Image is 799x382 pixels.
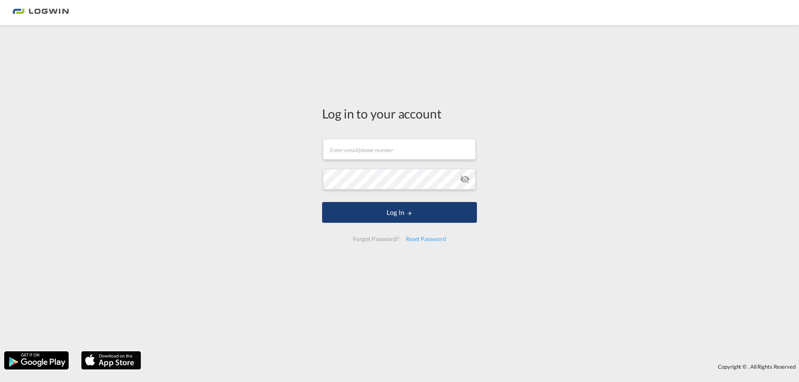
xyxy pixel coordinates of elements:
img: google.png [3,350,69,370]
div: Reset Password [402,232,449,246]
div: Copyright © . All Rights Reserved [145,360,799,374]
button: LOGIN [322,202,477,223]
img: 2761ae10d95411efa20a1f5e0282d2d7.png [12,3,69,22]
div: Log in to your account [322,105,477,122]
input: Enter email/phone number [323,139,476,160]
div: Forgot Password? [350,232,402,246]
md-icon: icon-eye-off [460,174,470,184]
img: apple.png [80,350,142,370]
